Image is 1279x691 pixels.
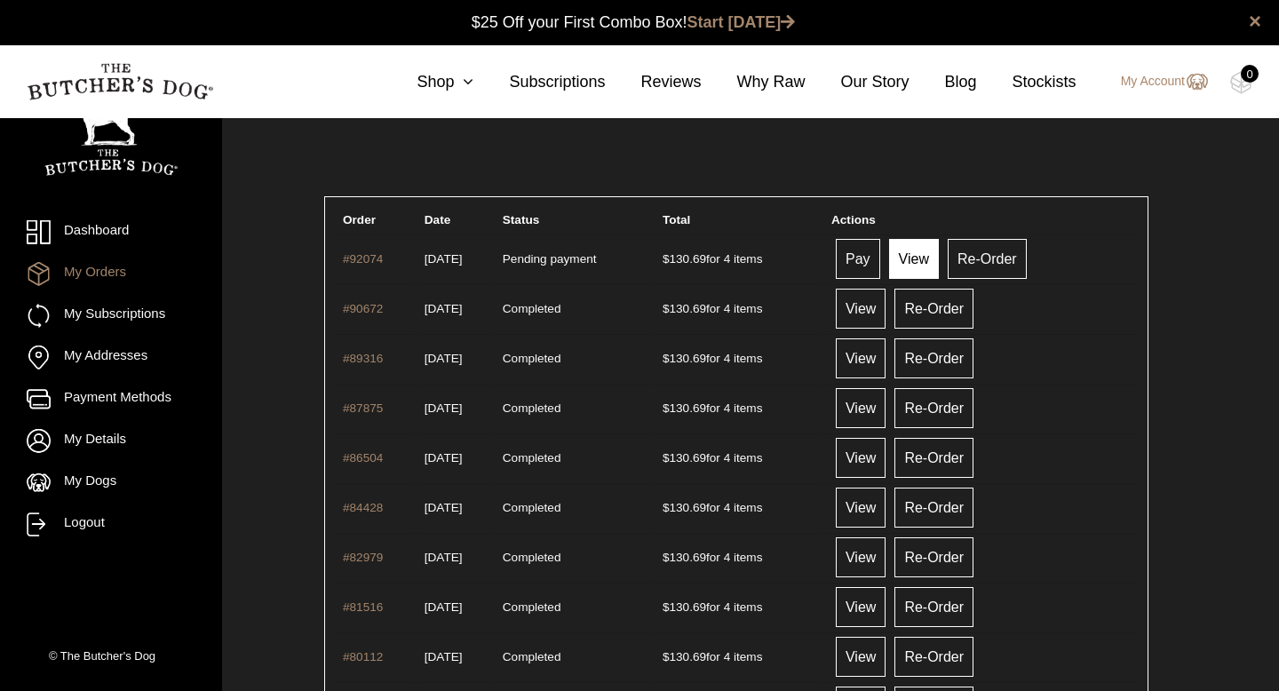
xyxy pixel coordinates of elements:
td: Completed [496,583,654,631]
a: Subscriptions [473,70,605,94]
span: $ [663,252,670,266]
td: for 4 items [655,433,822,481]
time: [DATE] [425,352,463,365]
a: Re-Order [894,338,973,378]
a: View [836,537,886,577]
td: for 4 items [655,334,822,382]
a: #90672 [343,302,383,315]
time: [DATE] [425,650,463,663]
a: Payment Methods [27,387,195,411]
span: $ [663,352,670,365]
time: [DATE] [425,401,463,415]
a: View [836,587,886,627]
span: $ [663,650,670,663]
span: $ [663,501,670,514]
a: Re-Order [894,537,973,577]
img: TBD_Portrait_Logo_White.png [44,91,178,176]
a: Re-Order [948,239,1027,279]
a: #92074 [343,252,383,266]
td: Completed [496,483,654,531]
a: View [836,637,886,677]
td: Completed [496,632,654,680]
a: Dashboard [27,220,195,244]
time: [DATE] [425,302,463,315]
a: Why Raw [702,70,806,94]
span: $ [663,451,670,465]
div: 0 [1241,65,1259,83]
a: My Addresses [27,345,195,369]
span: 130.69 [663,650,706,663]
time: [DATE] [425,501,463,514]
time: [DATE] [425,551,463,564]
a: Re-Order [894,587,973,627]
span: Date [425,213,450,226]
time: [DATE] [425,252,463,266]
a: View [836,289,886,329]
a: #84428 [343,501,383,514]
a: Re-Order [894,388,973,428]
td: for 4 items [655,234,822,282]
a: Blog [910,70,977,94]
td: for 4 items [655,483,822,531]
a: Start [DATE] [687,13,796,31]
a: My Subscriptions [27,304,195,328]
time: [DATE] [425,451,463,465]
span: Actions [831,213,876,226]
span: $ [663,551,670,564]
span: 130.69 [663,401,706,415]
td: for 4 items [655,284,822,332]
span: Order [343,213,376,226]
a: Our Story [806,70,910,94]
a: View [836,438,886,478]
td: for 4 items [655,384,822,432]
td: Completed [496,533,654,581]
a: View [836,488,886,528]
span: $ [663,600,670,614]
a: View [889,239,939,279]
span: 130.69 [663,302,706,315]
a: #81516 [343,600,383,614]
td: Completed [496,334,654,382]
a: Logout [27,512,195,536]
td: Completed [496,384,654,432]
span: $ [663,401,670,415]
a: View [836,388,886,428]
a: My Dogs [27,471,195,495]
a: Pay [836,239,880,279]
td: Completed [496,433,654,481]
span: 130.69 [663,352,706,365]
a: Re-Order [894,637,973,677]
a: My Details [27,429,195,453]
a: Re-Order [894,488,973,528]
a: #87875 [343,401,383,415]
a: Shop [381,70,473,94]
img: TBD_Cart-Empty.png [1230,71,1252,94]
a: Re-Order [894,289,973,329]
span: 130.69 [663,551,706,564]
a: close [1249,11,1261,32]
span: Total [663,213,690,226]
time: [DATE] [425,600,463,614]
td: for 4 items [655,583,822,631]
a: #86504 [343,451,383,465]
a: My Account [1103,71,1208,92]
a: My Orders [27,262,195,286]
a: View [836,338,886,378]
a: #89316 [343,352,383,365]
td: Completed [496,284,654,332]
a: #82979 [343,551,383,564]
span: 130.69 [663,451,706,465]
td: Pending payment [496,234,654,282]
a: Re-Order [894,438,973,478]
a: Stockists [977,70,1076,94]
td: for 4 items [655,632,822,680]
span: 130.69 [663,600,706,614]
td: for 4 items [655,533,822,581]
span: 130.69 [663,252,706,266]
span: Status [503,213,540,226]
span: $ [663,302,670,315]
a: #80112 [343,650,383,663]
span: 130.69 [663,501,706,514]
a: Reviews [605,70,701,94]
